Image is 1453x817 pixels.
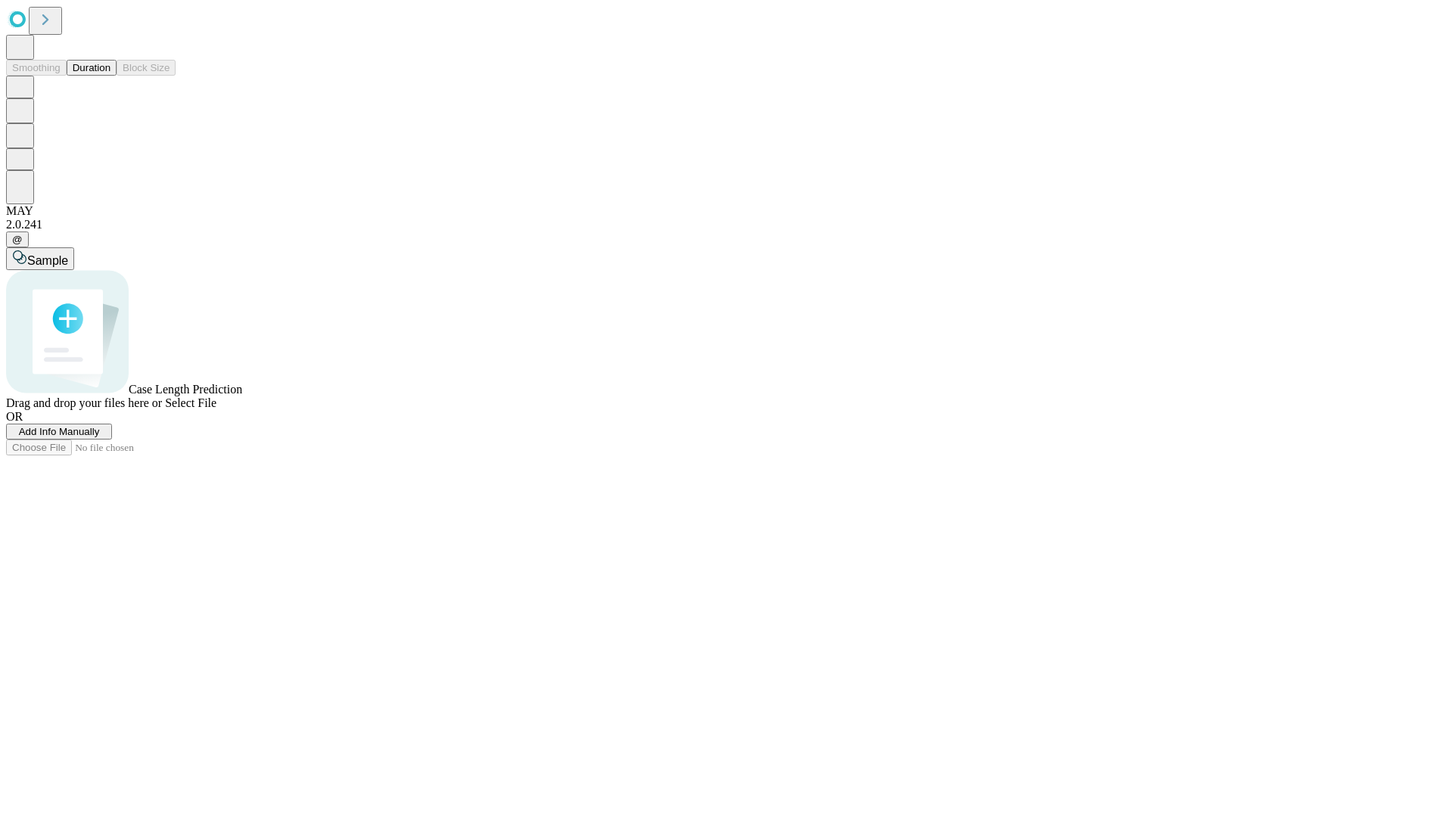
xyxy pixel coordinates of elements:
[6,204,1447,218] div: MAY
[6,247,74,270] button: Sample
[6,231,29,247] button: @
[129,383,242,396] span: Case Length Prediction
[12,234,23,245] span: @
[6,218,1447,231] div: 2.0.241
[165,396,216,409] span: Select File
[6,60,67,76] button: Smoothing
[67,60,117,76] button: Duration
[6,410,23,423] span: OR
[6,424,112,440] button: Add Info Manually
[27,254,68,267] span: Sample
[6,396,162,409] span: Drag and drop your files here or
[117,60,176,76] button: Block Size
[19,426,100,437] span: Add Info Manually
